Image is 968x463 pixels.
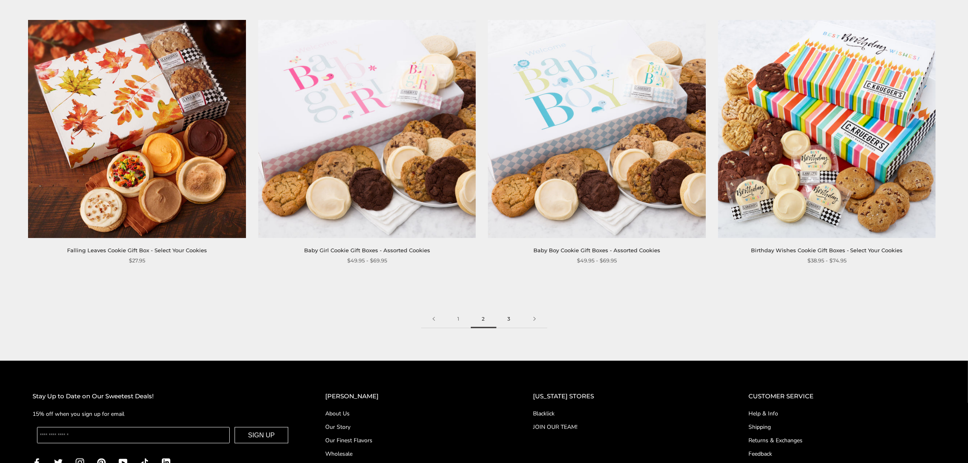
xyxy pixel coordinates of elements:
[325,409,500,418] a: About Us
[129,256,145,265] span: $27.95
[807,256,846,265] span: $38.95 - $74.95
[496,310,522,328] a: 3
[577,256,617,265] span: $49.95 - $69.95
[37,427,230,443] input: Enter your email
[258,20,476,238] img: Baby Girl Cookie Gift Boxes - Assorted Cookies
[325,450,500,458] a: Wholesale
[471,310,496,328] span: 2
[748,450,935,458] a: Feedback
[325,436,500,445] a: Our Finest Flavors
[325,391,500,402] h2: [PERSON_NAME]
[748,436,935,445] a: Returns & Exchanges
[533,409,716,418] a: Blacklick
[533,247,660,253] a: Baby Boy Cookie Gift Boxes - Assorted Cookies
[325,423,500,431] a: Our Story
[304,247,430,253] a: Baby Girl Cookie Gift Boxes - Assorted Cookies
[718,20,935,238] img: Birthday Wishes Cookie Gift Boxes - Select Your Cookies
[751,247,903,253] a: Birthday Wishes Cookie Gift Boxes - Select Your Cookies
[235,427,288,443] button: SIGN UP
[67,247,207,253] a: Falling Leaves Cookie Gift Box - Select Your Cookies
[33,409,293,419] p: 15% off when you sign up for email
[748,423,935,431] a: Shipping
[533,391,716,402] h2: [US_STATE] STORES
[748,409,935,418] a: Help & Info
[421,310,446,328] a: Previous page
[488,20,705,238] img: Baby Boy Cookie Gift Boxes - Assorted Cookies
[347,256,387,265] span: $49.95 - $69.95
[748,391,935,402] h2: CUSTOMER SERVICE
[33,391,293,402] h2: Stay Up to Date on Our Sweetest Deals!
[533,423,716,431] a: JOIN OUR TEAM!
[522,310,547,328] a: Next page
[28,20,246,238] img: Falling Leaves Cookie Gift Box - Select Your Cookies
[446,310,471,328] a: 1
